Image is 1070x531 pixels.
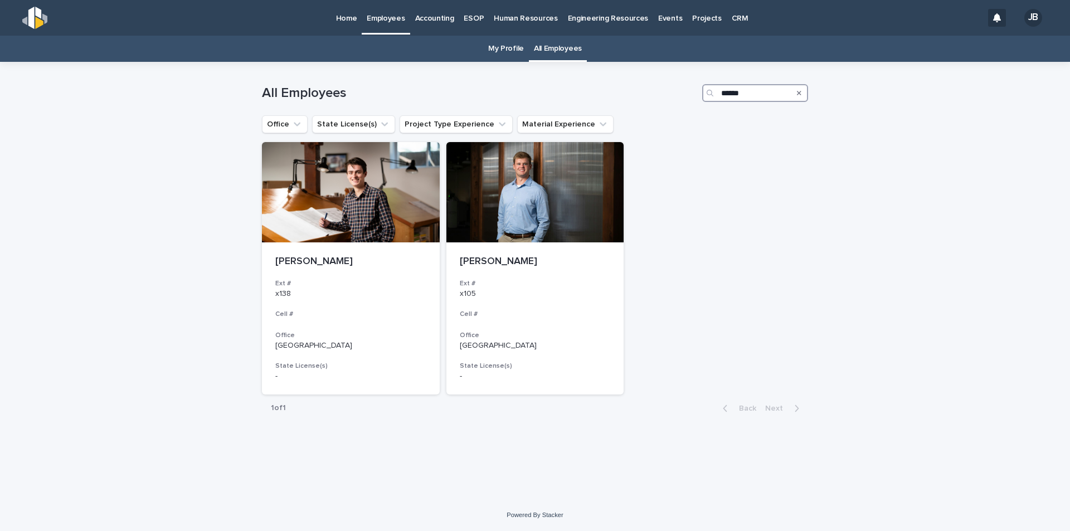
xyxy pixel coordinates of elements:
a: [PERSON_NAME]Ext #x105Cell #Office[GEOGRAPHIC_DATA]State License(s)- [446,142,624,394]
p: [PERSON_NAME] [460,256,611,268]
p: [GEOGRAPHIC_DATA] [275,341,426,350]
a: x138 [275,290,291,298]
button: Office [262,115,308,133]
h3: Office [275,331,426,340]
a: x105 [460,290,476,298]
button: State License(s) [312,115,395,133]
p: - [275,372,426,381]
button: Project Type Experience [400,115,513,133]
h3: State License(s) [460,362,611,371]
p: - [460,372,611,381]
input: Search [702,84,808,102]
button: Back [714,403,761,413]
p: 1 of 1 [262,394,295,422]
h3: Cell # [275,310,426,319]
div: JB [1024,9,1042,27]
a: [PERSON_NAME]Ext #x138Cell #Office[GEOGRAPHIC_DATA]State License(s)- [262,142,440,394]
h3: Cell # [460,310,611,319]
span: Next [765,405,790,412]
h3: Office [460,331,611,340]
button: Material Experience [517,115,614,133]
span: Back [732,405,756,412]
h3: Ext # [275,279,426,288]
h1: All Employees [262,85,698,101]
a: Powered By Stacker [507,511,563,518]
button: Next [761,403,808,413]
p: [GEOGRAPHIC_DATA] [460,341,611,350]
img: s5b5MGTdWwFoU4EDV7nw [22,7,47,29]
p: [PERSON_NAME] [275,256,426,268]
a: My Profile [488,36,524,62]
h3: Ext # [460,279,611,288]
a: All Employees [534,36,582,62]
h3: State License(s) [275,362,426,371]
